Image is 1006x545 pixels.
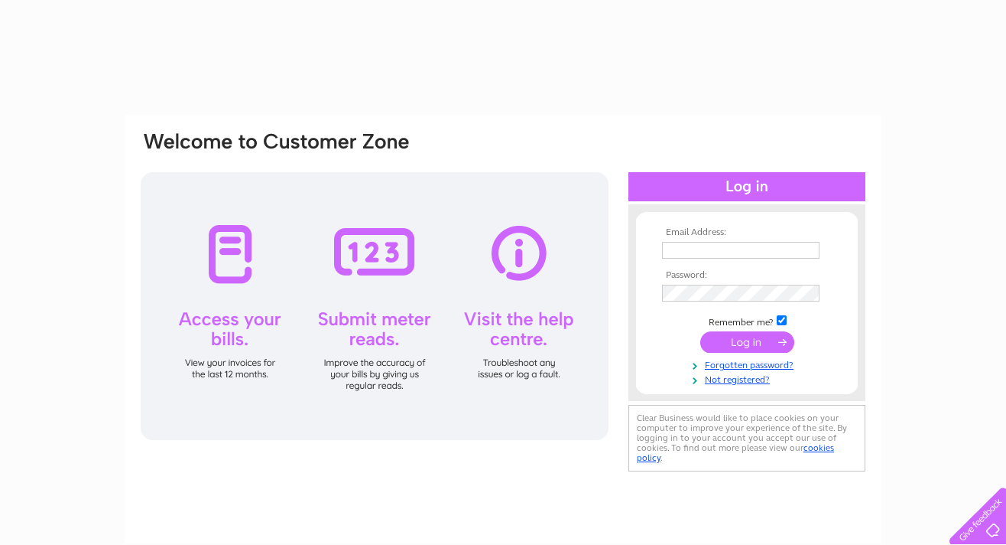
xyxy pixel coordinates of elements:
[658,313,836,328] td: Remember me?
[637,442,834,463] a: cookies policy
[700,331,794,353] input: Submit
[662,357,836,371] a: Forgotten password?
[658,227,836,238] th: Email Address:
[658,270,836,281] th: Password:
[628,405,865,472] div: Clear Business would like to place cookies on your computer to improve your experience of the sit...
[662,371,836,386] a: Not registered?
